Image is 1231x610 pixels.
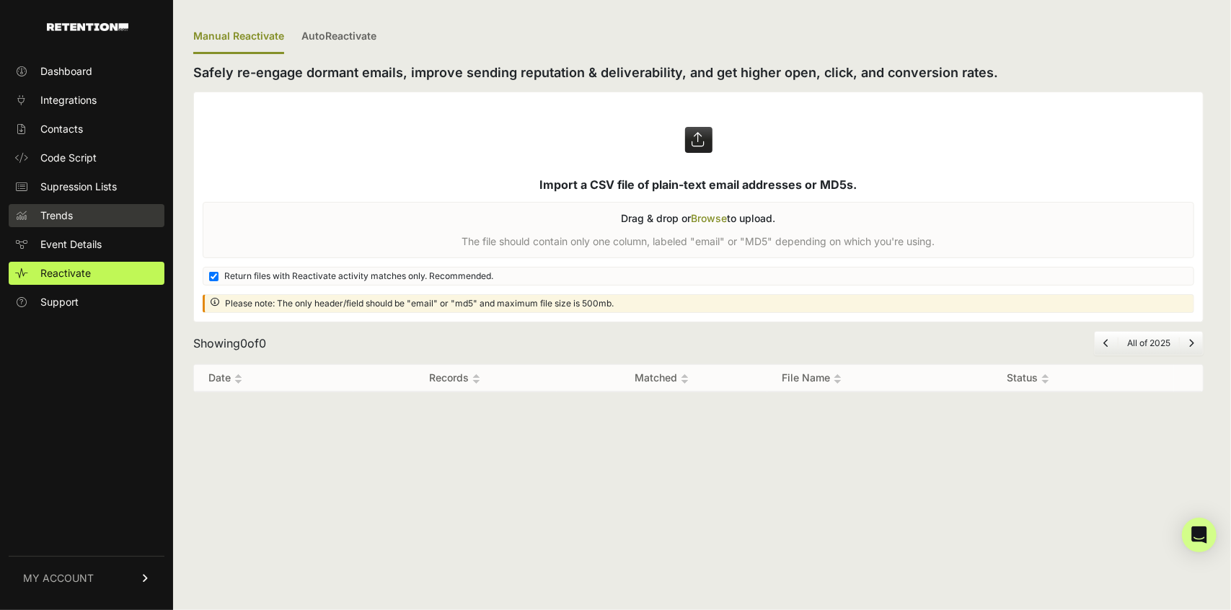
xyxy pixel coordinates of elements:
a: Dashboard [9,60,164,83]
a: Trends [9,204,164,227]
img: no_sort-eaf950dc5ab64cae54d48a5578032e96f70b2ecb7d747501f34c8f2db400fb66.gif [834,373,842,384]
a: Reactivate [9,262,164,285]
span: Reactivate [40,266,91,280]
th: Date [194,365,353,392]
span: Trends [40,208,73,223]
a: Contacts [9,118,164,141]
div: Manual Reactivate [193,20,284,54]
a: Supression Lists [9,175,164,198]
img: no_sort-eaf950dc5ab64cae54d48a5578032e96f70b2ecb7d747501f34c8f2db400fb66.gif [472,373,480,384]
a: Next [1188,337,1194,348]
input: Return files with Reactivate activity matches only. Recommended. [209,272,219,281]
span: Supression Lists [40,180,117,194]
img: no_sort-eaf950dc5ab64cae54d48a5578032e96f70b2ecb7d747501f34c8f2db400fb66.gif [681,373,689,384]
span: 0 [240,336,247,350]
a: Previous [1103,337,1109,348]
li: All of 2025 [1118,337,1179,349]
span: 0 [259,336,266,350]
a: Support [9,291,164,314]
span: Code Script [40,151,97,165]
span: Dashboard [40,64,92,79]
a: MY ACCOUNT [9,556,164,600]
nav: Page navigation [1094,331,1204,355]
img: no_sort-eaf950dc5ab64cae54d48a5578032e96f70b2ecb7d747501f34c8f2db400fb66.gif [1041,373,1049,384]
a: Integrations [9,89,164,112]
th: Records [353,365,557,392]
span: Return files with Reactivate activity matches only. Recommended. [224,270,493,282]
img: Retention.com [47,23,128,31]
span: MY ACCOUNT [23,571,94,585]
h2: Safely re-engage dormant emails, improve sending reputation & deliverability, and get higher open... [193,63,1204,83]
span: Contacts [40,122,83,136]
div: Showing of [193,335,266,352]
th: Matched [557,365,767,392]
a: Code Script [9,146,164,169]
span: Integrations [40,93,97,107]
span: Event Details [40,237,102,252]
span: Support [40,295,79,309]
a: AutoReactivate [301,20,376,54]
th: File Name [767,365,992,392]
div: Open Intercom Messenger [1182,518,1217,552]
img: no_sort-eaf950dc5ab64cae54d48a5578032e96f70b2ecb7d747501f34c8f2db400fb66.gif [234,373,242,384]
a: Event Details [9,233,164,256]
th: Status [992,365,1174,392]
